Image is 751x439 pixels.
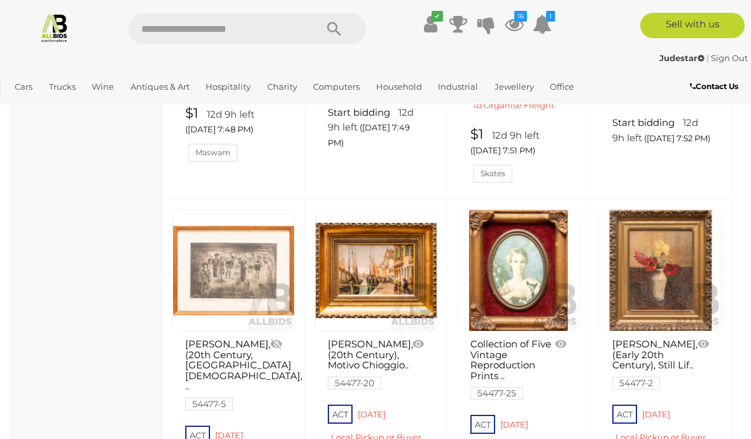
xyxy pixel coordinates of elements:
[612,48,712,109] a: ACT [DATE] Local Pickup or Buyer to Organise Freight
[470,127,570,183] a: $1 12d 9h left ([DATE] 7:51 PM) Skates
[690,81,738,91] b: Contact Us
[711,53,748,63] a: Sign Out
[52,97,153,118] a: [GEOGRAPHIC_DATA]
[328,339,411,388] a: [PERSON_NAME], (20th Century), Motivo Chioggio.. 54477-20
[432,11,443,22] i: ✔
[10,76,38,97] a: Cars
[514,11,527,22] i: 16
[302,13,366,45] button: Search
[185,339,269,409] a: [PERSON_NAME], (20th Century, [GEOGRAPHIC_DATA][DEMOGRAPHIC_DATA], .. 54477-5
[185,106,285,162] a: $1 12d 9h left ([DATE] 7:48 PM) Maswam
[489,76,539,97] a: Jewellery
[640,13,745,38] a: Sell with us
[87,76,119,97] a: Wine
[39,13,69,43] img: Allbids.com.au
[308,76,365,97] a: Computers
[44,76,81,97] a: Trucks
[546,11,555,22] i: 1
[612,339,696,388] a: [PERSON_NAME], (Early 20th Century), Still Lif.. 54477-2
[659,53,706,63] a: Judestar
[458,209,580,331] a: Collection of Five Vintage Reproduction Prints Including Lady with Fan [Diego Velazquez], Miniatu...
[125,76,195,97] a: Antiques & Art
[315,209,437,331] a: Artist Unknown, (20th Century), Motivo Chioggiotto [Chioggia Motive], Lovely Original Vintage Oil...
[690,80,741,94] a: Contact Us
[371,76,427,97] a: Household
[10,97,46,118] a: Sports
[262,76,302,97] a: Charity
[706,53,709,63] span: |
[433,76,483,97] a: Industrial
[533,13,552,36] a: 1
[172,209,295,331] a: Heather Francis, (20th Century, New Zealander, 1925-2011), The Reception!! N.Z. Residence (1983),...
[470,339,554,398] a: Collection of Five Vintage Reproduction Prints .. 54477-25
[328,106,428,150] a: Start bidding 12d 9h left ([DATE] 7:49 PM)
[200,76,256,97] a: Hospitality
[545,76,579,97] a: Office
[470,59,570,120] a: ACT [DATE] Local Pickup or Buyer to Organise Freight
[659,53,705,63] strong: Judestar
[600,209,722,331] a: Artist Unknown, (Early 20th Century), Still Life - Flowers in Vase, Antique Oil on Board, 47 X 40...
[505,13,524,36] a: 16
[612,116,712,146] a: Start bidding 12d 9h left ([DATE] 7:52 PM)
[421,13,440,36] a: ✔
